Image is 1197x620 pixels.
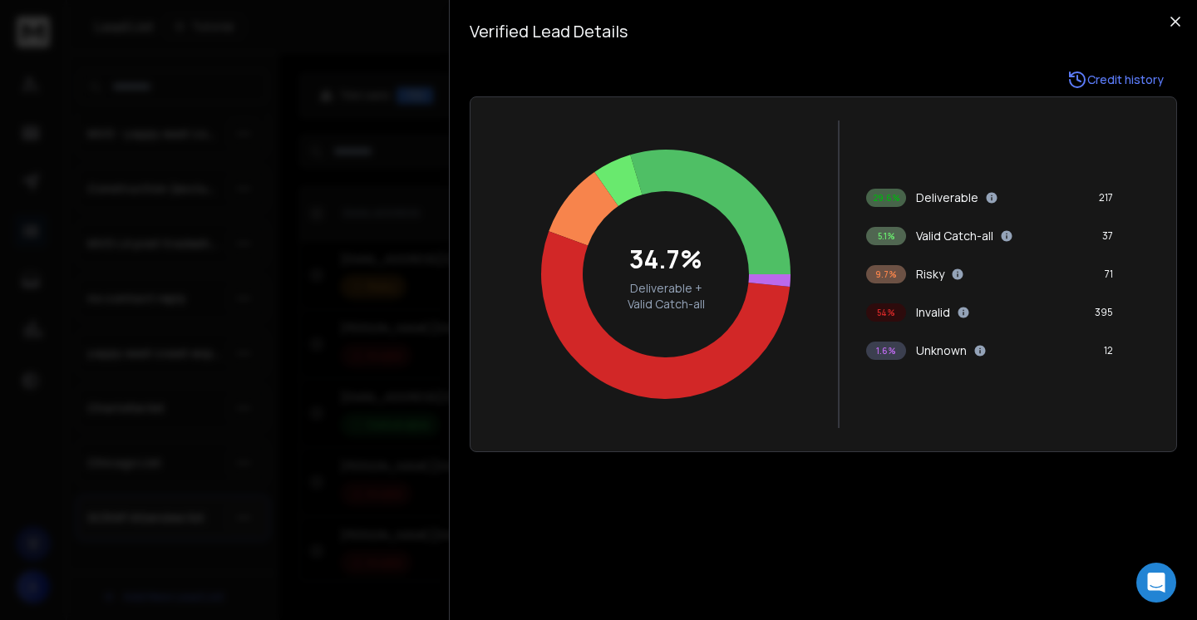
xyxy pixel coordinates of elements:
div: Open Intercom Messenger [1136,563,1176,603]
p: 37 [1102,229,1113,243]
text: Valid Catch-all [628,296,705,312]
p: 9.7 % [875,268,897,281]
p: Risky [916,266,944,283]
p: 29.6 % [873,191,900,204]
p: 217 [1099,191,1113,204]
text: 34.7 % [629,242,702,276]
p: Deliverable [916,189,978,206]
text: Deliverable + [630,280,702,296]
h3: Verified Lead Details [470,20,1177,43]
p: Invalid [916,304,950,321]
p: 12 [1104,344,1113,357]
p: 71 [1105,268,1113,281]
p: Unknown [916,342,967,359]
p: 395 [1095,306,1113,319]
a: Credit history [1054,63,1177,96]
p: 5.1 % [878,229,895,243]
p: 1.6 % [876,344,896,357]
p: 54 % [877,306,895,319]
p: Valid Catch-all [916,228,993,244]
